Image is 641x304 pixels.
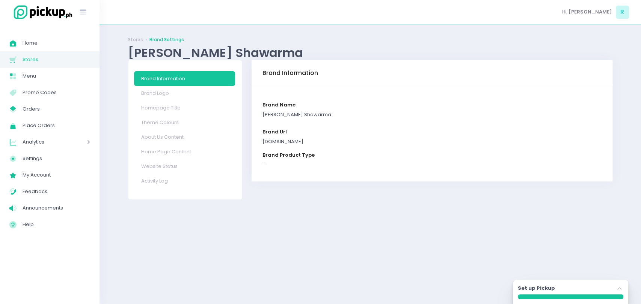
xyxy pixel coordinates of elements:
span: Help [23,220,90,229]
span: Place Orders [23,121,90,130]
span: Settings [23,154,90,163]
a: Activity Log [134,174,235,188]
a: Brand Information [134,71,235,86]
a: Brand Settings [149,36,184,43]
a: Stores [128,36,143,43]
span: Promo Codes [23,88,90,97]
span: Hi, [562,8,567,16]
div: Brand Information [262,63,318,84]
span: brand name [262,101,296,108]
a: Website Status [134,159,235,174]
span: Menu [23,71,90,81]
a: Theme Colours [134,115,235,130]
a: Homepage Title [134,100,235,115]
img: logo [9,4,73,20]
span: My Account [23,170,90,180]
div: [PERSON_NAME] Shawarma [262,111,602,118]
span: Analytics [23,137,66,147]
span: Announcements [23,203,90,213]
span: R [616,6,629,19]
span: [PERSON_NAME] [569,8,612,16]
div: [PERSON_NAME] Shawarma [128,45,612,60]
a: Brand Logo [134,86,235,100]
span: Stores [23,55,90,64]
a: About Us Content [134,130,235,144]
div: [DOMAIN_NAME] [262,138,602,145]
span: brand product type [262,151,315,159]
span: Orders [23,104,90,114]
span: Home [23,38,90,48]
label: Set up Pickup [518,285,555,292]
span: brand url [262,128,287,135]
a: Home Page Content [134,144,235,159]
div: - [262,159,602,167]
span: Feedback [23,187,90,196]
